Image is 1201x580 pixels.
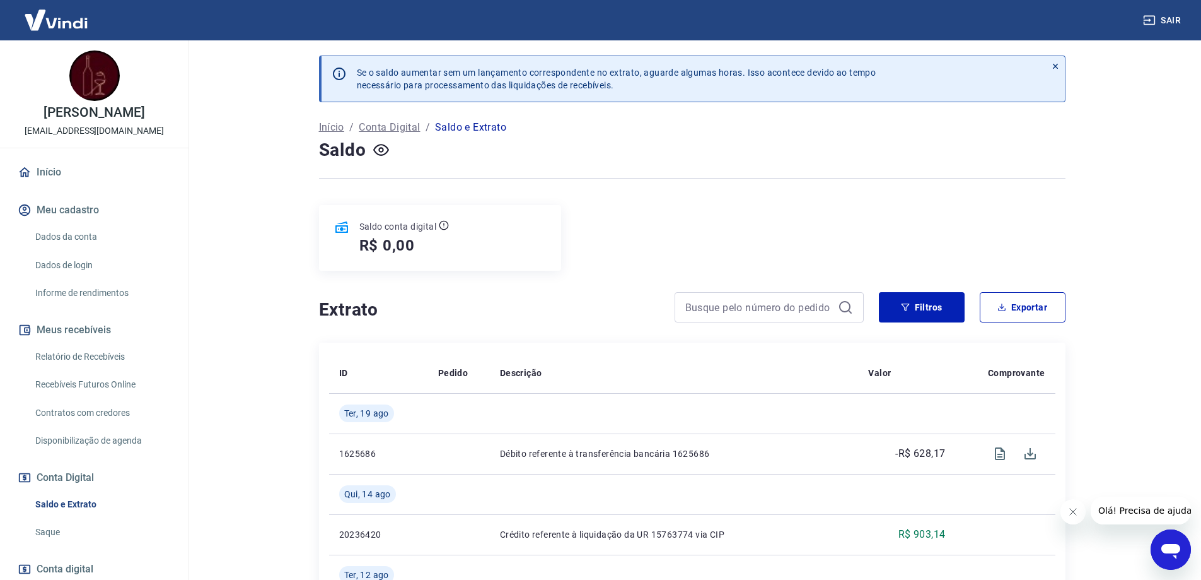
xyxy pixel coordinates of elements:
[319,120,344,135] a: Início
[359,120,420,135] a: Conta Digital
[339,528,418,541] p: 20236420
[1091,497,1191,524] iframe: Mensagem da empresa
[426,120,430,135] p: /
[435,120,506,135] p: Saldo e Extrato
[868,367,891,379] p: Valor
[69,50,120,101] img: 1cbb7641-76d3-4fdf-becb-274238083d16.jpeg
[879,292,965,323] button: Filtros
[988,367,1045,379] p: Comprovante
[500,367,542,379] p: Descrição
[359,220,437,233] p: Saldo conta digital
[30,372,173,398] a: Recebíveis Futuros Online
[319,297,659,323] h4: Extrato
[37,560,93,578] span: Conta digital
[30,344,173,370] a: Relatório de Recebíveis
[25,124,164,138] p: [EMAIL_ADDRESS][DOMAIN_NAME]
[339,447,418,460] p: 1625686
[15,1,97,39] img: Vindi
[30,400,173,426] a: Contratos com credores
[985,439,1015,469] span: Visualizar
[898,527,946,542] p: R$ 903,14
[319,138,366,163] h4: Saldo
[15,196,173,224] button: Meu cadastro
[30,252,173,278] a: Dados de login
[15,316,173,344] button: Meus recebíveis
[8,9,106,19] span: Olá! Precisa de ajuda?
[1140,9,1186,32] button: Sair
[344,488,391,500] span: Qui, 14 ago
[980,292,1065,323] button: Exportar
[30,519,173,545] a: Saque
[1060,499,1086,524] iframe: Fechar mensagem
[30,492,173,518] a: Saldo e Extrato
[15,158,173,186] a: Início
[339,367,348,379] p: ID
[1151,530,1191,570] iframe: Botão para abrir a janela de mensagens
[895,446,945,461] p: -R$ 628,17
[15,464,173,492] button: Conta Digital
[438,367,468,379] p: Pedido
[500,447,849,460] p: Débito referente à transferência bancária 1625686
[30,280,173,306] a: Informe de rendimentos
[30,224,173,250] a: Dados da conta
[344,407,389,420] span: Ter, 19 ago
[44,106,144,119] p: [PERSON_NAME]
[500,528,849,541] p: Crédito referente à liquidação da UR 15763774 via CIP
[357,66,876,92] p: Se o saldo aumentar sem um lançamento correspondente no extrato, aguarde algumas horas. Isso acon...
[30,428,173,454] a: Disponibilização de agenda
[359,235,415,256] h5: R$ 0,00
[349,120,354,135] p: /
[1015,439,1045,469] span: Download
[685,298,833,317] input: Busque pelo número do pedido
